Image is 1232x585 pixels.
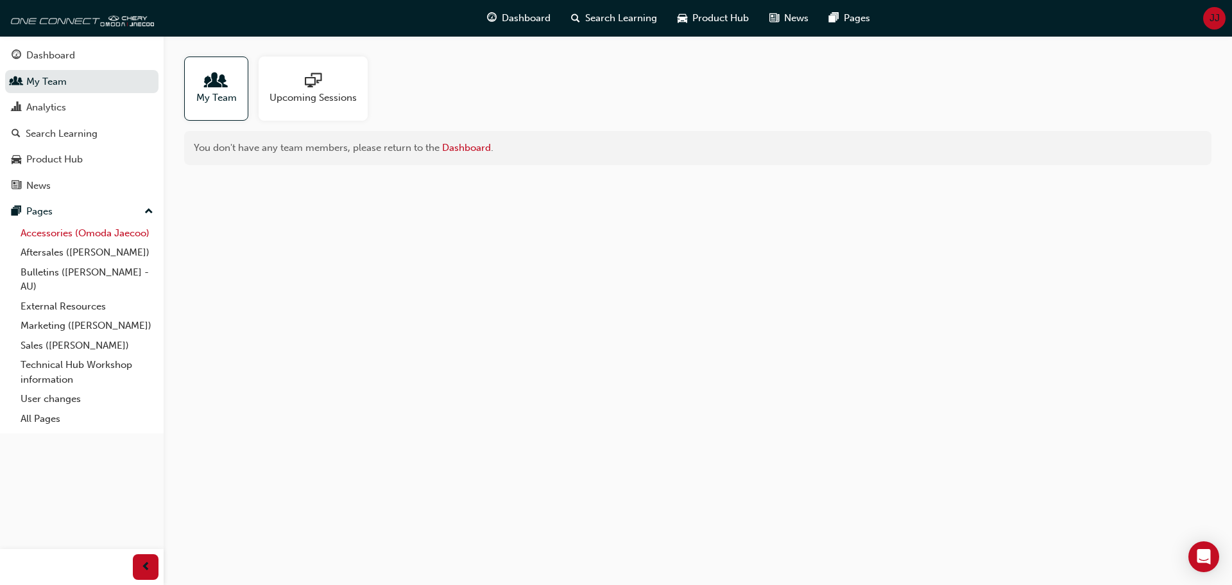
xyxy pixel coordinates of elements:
[12,128,21,140] span: search-icon
[12,154,21,166] span: car-icon
[678,10,687,26] span: car-icon
[819,5,880,31] a: pages-iconPages
[26,204,53,219] div: Pages
[477,5,561,31] a: guage-iconDashboard
[5,41,158,200] button: DashboardMy TeamAnalyticsSearch LearningProduct HubNews
[5,96,158,119] a: Analytics
[502,11,551,26] span: Dashboard
[15,297,158,317] a: External Resources
[667,5,759,31] a: car-iconProduct Hub
[5,148,158,171] a: Product Hub
[829,10,839,26] span: pages-icon
[269,91,357,105] span: Upcoming Sessions
[5,200,158,223] button: Pages
[15,336,158,356] a: Sales ([PERSON_NAME])
[184,57,259,121] a: My Team
[15,223,158,243] a: Accessories (Omoda Jaecoo)
[442,142,491,153] a: Dashboard
[12,180,21,192] span: news-icon
[184,131,1211,165] div: You don't have any team members, please return to the .
[585,11,657,26] span: Search Learning
[571,10,580,26] span: search-icon
[15,316,158,336] a: Marketing ([PERSON_NAME])
[26,100,66,115] div: Analytics
[15,263,158,297] a: Bulletins ([PERSON_NAME] - AU)
[844,11,870,26] span: Pages
[759,5,819,31] a: news-iconNews
[208,73,225,91] span: people-icon
[12,50,21,62] span: guage-icon
[487,10,497,26] span: guage-icon
[15,355,158,389] a: Technical Hub Workshop information
[769,10,779,26] span: news-icon
[12,206,21,218] span: pages-icon
[5,44,158,67] a: Dashboard
[15,243,158,263] a: Aftersales ([PERSON_NAME])
[1210,11,1220,26] span: JJ
[5,174,158,198] a: News
[12,76,21,88] span: people-icon
[692,11,749,26] span: Product Hub
[305,73,321,91] span: sessionType_ONLINE_URL-icon
[15,389,158,409] a: User changes
[1203,7,1226,30] button: JJ
[26,152,83,167] div: Product Hub
[1188,541,1219,572] div: Open Intercom Messenger
[26,179,51,193] div: News
[259,57,378,121] a: Upcoming Sessions
[196,91,237,105] span: My Team
[15,409,158,429] a: All Pages
[6,5,154,31] img: oneconnect
[561,5,667,31] a: search-iconSearch Learning
[784,11,809,26] span: News
[5,70,158,94] a: My Team
[26,48,75,63] div: Dashboard
[12,102,21,114] span: chart-icon
[26,127,98,141] div: Search Learning
[144,204,153,220] span: up-icon
[141,559,151,575] span: prev-icon
[5,122,158,146] a: Search Learning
